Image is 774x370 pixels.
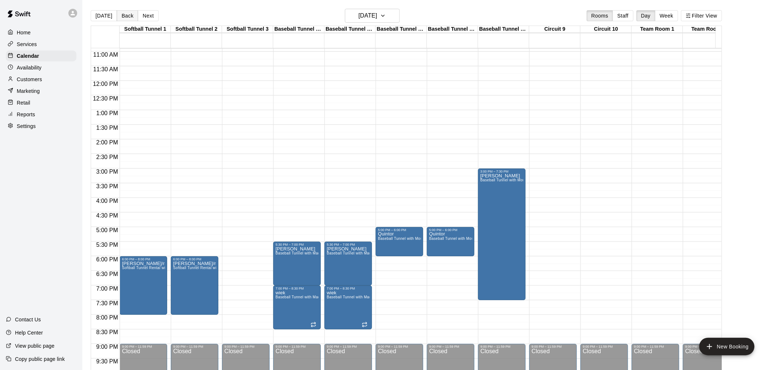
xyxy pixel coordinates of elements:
a: Calendar [6,50,76,61]
div: 9:00 PM – 11:59 PM [429,345,472,349]
span: 2:00 PM [94,139,120,146]
div: Circuit 9 [529,26,580,33]
span: 1:00 PM [94,110,120,116]
span: Baseball Tunnel with Machine [275,251,327,255]
div: 3:00 PM – 7:30 PM [480,170,523,173]
div: 5:30 PM – 7:00 PM [275,243,319,246]
h6: [DATE] [358,11,377,21]
p: Customers [17,76,42,83]
span: 11:00 AM [91,52,120,58]
div: Baseball Tunnel 6 (Machine) [376,26,427,33]
span: 7:30 PM [94,300,120,306]
div: 6:00 PM – 8:00 PM [173,257,216,261]
p: Home [17,29,31,36]
div: 9:00 PM – 11:59 PM [224,345,267,349]
span: Baseball Tunnel with Mound [480,178,529,182]
a: Customers [6,74,76,85]
div: Softball Tunnel 1 [120,26,171,33]
span: Recurring event [362,322,368,328]
span: Baseball Tunnel with Mound [378,237,427,241]
span: 9:00 PM [94,344,120,350]
a: Home [6,27,76,38]
div: 9:00 PM – 11:59 PM [480,345,523,349]
div: 9:00 PM – 11:59 PM [685,345,728,349]
button: Week [655,10,678,21]
p: Settings [17,122,36,130]
div: 7:00 PM – 8:30 PM [275,287,319,290]
div: 9:00 PM – 11:59 PM [583,345,626,349]
div: 9:00 PM – 11:59 PM [275,345,319,349]
span: 6:00 PM [94,256,120,263]
span: 4:00 PM [94,198,120,204]
span: Softball Tunnel Rental with Machine [122,266,184,270]
span: Baseball Tunnel with Machine [327,251,379,255]
div: 6:00 PM – 8:00 PM [122,257,165,261]
div: 5:00 PM – 6:00 PM: Quintor [376,227,423,256]
span: 7:00 PM [94,286,120,292]
span: 2:30 PM [94,154,120,160]
a: Marketing [6,86,76,97]
span: 8:00 PM [94,315,120,321]
span: 5:30 PM [94,242,120,248]
button: [DATE] [91,10,117,21]
span: 12:30 PM [91,95,120,102]
div: Softball Tunnel 3 [222,26,273,33]
div: 9:00 PM – 11:59 PM [634,345,677,349]
p: Reports [17,111,35,118]
div: 9:00 PM – 11:59 PM [531,345,575,349]
div: 9:00 PM – 11:59 PM [122,345,165,349]
div: Team Room 1 [632,26,683,33]
a: Settings [6,121,76,132]
span: 12:00 PM [91,81,120,87]
span: 11:30 AM [91,66,120,72]
div: 6:00 PM – 8:00 PM: anthony/rancho [171,256,218,315]
span: Recurring event [311,322,316,328]
p: Calendar [17,52,39,60]
button: Filter View [681,10,722,21]
button: Rooms [587,10,613,21]
div: 9:00 PM – 11:59 PM [173,345,216,349]
div: Baseball Tunnel 8 (Mound) [478,26,529,33]
a: Retail [6,97,76,108]
p: Retail [17,99,30,106]
div: Team Room 2 [683,26,734,33]
button: Next [138,10,158,21]
button: Day [636,10,655,21]
div: Services [6,39,76,50]
button: add [699,338,755,355]
span: 3:30 PM [94,183,120,189]
div: 3:00 PM – 7:30 PM: anderson [478,169,526,300]
div: Baseball Tunnel 5 (Machine) [324,26,376,33]
span: Baseball Tunnel with Machine [275,295,327,299]
span: 3:00 PM [94,169,120,175]
a: Availability [6,62,76,73]
div: 6:00 PM – 8:00 PM: anthoney/rancho 12u [120,256,167,315]
div: Baseball Tunnel 4 (Machine) [273,26,324,33]
span: Baseball Tunnel with Mound [429,237,478,241]
span: 4:30 PM [94,212,120,219]
div: 9:00 PM – 11:59 PM [327,345,370,349]
button: [DATE] [345,9,400,23]
div: 7:00 PM – 8:30 PM: wiek [324,286,372,329]
p: Services [17,41,37,48]
div: Circuit 10 [580,26,632,33]
p: View public page [15,342,55,350]
a: Reports [6,109,76,120]
button: Back [117,10,138,21]
span: 1:30 PM [94,125,120,131]
p: Availability [17,64,42,71]
div: 7:00 PM – 8:30 PM: wiek [273,286,321,329]
span: 6:30 PM [94,271,120,277]
span: Softball Tunnel Rental with Machine [173,266,236,270]
span: 5:00 PM [94,227,120,233]
span: 8:30 PM [94,329,120,336]
div: 5:30 PM – 7:00 PM: RIVERA [324,242,372,286]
